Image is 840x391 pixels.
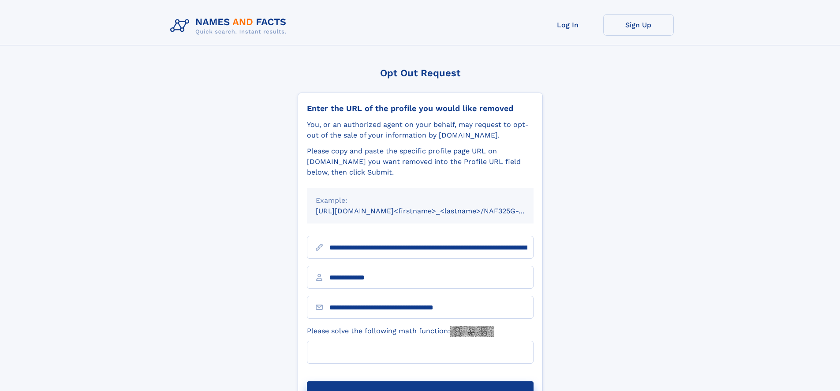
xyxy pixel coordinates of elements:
[307,119,534,141] div: You, or an authorized agent on your behalf, may request to opt-out of the sale of your informatio...
[167,14,294,38] img: Logo Names and Facts
[316,195,525,206] div: Example:
[316,207,550,215] small: [URL][DOMAIN_NAME]<firstname>_<lastname>/NAF325G-xxxxxxxx
[533,14,603,36] a: Log In
[307,146,534,178] div: Please copy and paste the specific profile page URL on [DOMAIN_NAME] you want removed into the Pr...
[307,326,494,337] label: Please solve the following math function:
[298,67,543,78] div: Opt Out Request
[603,14,674,36] a: Sign Up
[307,104,534,113] div: Enter the URL of the profile you would like removed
